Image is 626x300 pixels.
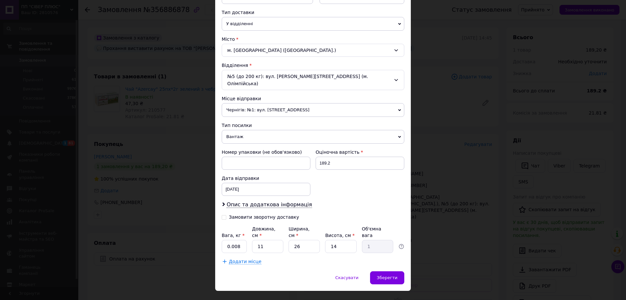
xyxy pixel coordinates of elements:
label: Ширина, см [289,226,309,238]
label: Висота, см [325,233,354,238]
div: Оціночна вартість [316,149,404,155]
span: Додати місце [229,259,261,264]
div: №5 (до 200 кг): вул. [PERSON_NAME][STREET_ADDRESS] (м. Олімпійська) [222,70,404,90]
span: Чернігів: №1: вул. [STREET_ADDRESS] [222,103,404,117]
span: Скасувати [335,275,358,280]
label: Вага, кг [222,233,245,238]
div: Дата відправки [222,175,310,182]
div: Замовити зворотну доставку [229,214,299,220]
div: Місто [222,36,404,42]
span: У відділенні [222,17,404,31]
span: Тип доставки [222,10,254,15]
span: Опис та додаткова інформація [227,201,312,208]
div: м. [GEOGRAPHIC_DATA] ([GEOGRAPHIC_DATA].) [222,44,404,57]
div: Відділення [222,62,404,69]
span: Зберегти [377,275,397,280]
span: Вантаж [222,130,404,144]
div: Номер упаковки (не обов'язково) [222,149,310,155]
label: Довжина, см [252,226,276,238]
span: Місце відправки [222,96,261,101]
span: Тип посилки [222,123,252,128]
div: Об'ємна вага [362,226,393,239]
